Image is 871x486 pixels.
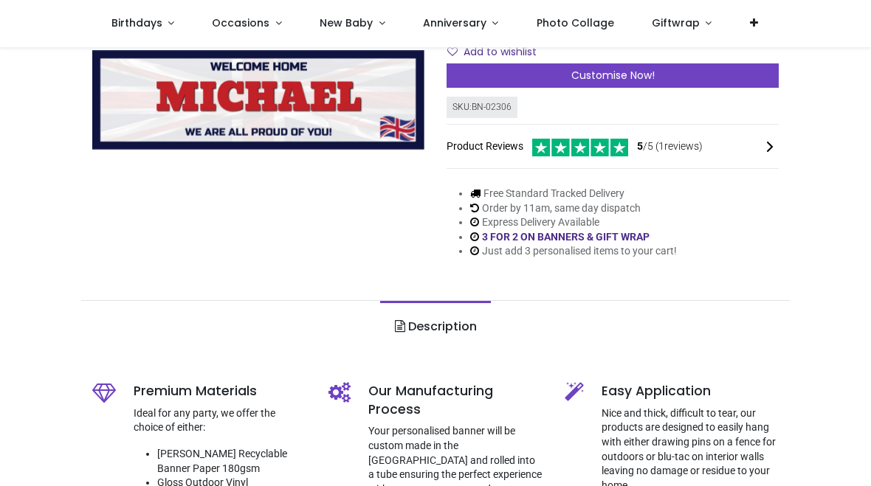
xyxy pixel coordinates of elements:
li: Free Standard Tracked Delivery [470,187,677,201]
h5: Premium Materials [134,382,306,400]
li: [PERSON_NAME] Recyclable Banner Paper 180gsm [157,447,306,476]
span: /5 ( 1 reviews) [637,139,703,154]
span: New Baby [320,15,373,30]
i: Add to wishlist [447,46,458,57]
span: Customise Now! [571,68,655,83]
div: SKU: BN-02306 [447,97,517,118]
span: Photo Collage [537,15,614,30]
img: Personalised Welcome Home Banner - Royal Navy - Custom Name [92,51,424,150]
button: Add to wishlistAdd to wishlist [447,40,549,65]
li: Just add 3 personalised items to your cart! [470,244,677,259]
span: Birthdays [111,15,162,30]
p: Ideal for any party, we offer the choice of either: [134,406,306,435]
li: Order by 11am, same day dispatch [470,201,677,216]
li: Express Delivery Available [470,215,677,230]
span: Giftwrap [652,15,700,30]
h5: Easy Application [602,382,779,400]
span: Anniversary [423,15,486,30]
div: Product Reviews [447,136,779,156]
a: 3 FOR 2 ON BANNERS & GIFT WRAP [482,231,650,243]
h5: Our Manufacturing Process [368,382,543,418]
span: Occasions [212,15,269,30]
span: 5 [637,140,643,152]
a: Description [380,301,490,353]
